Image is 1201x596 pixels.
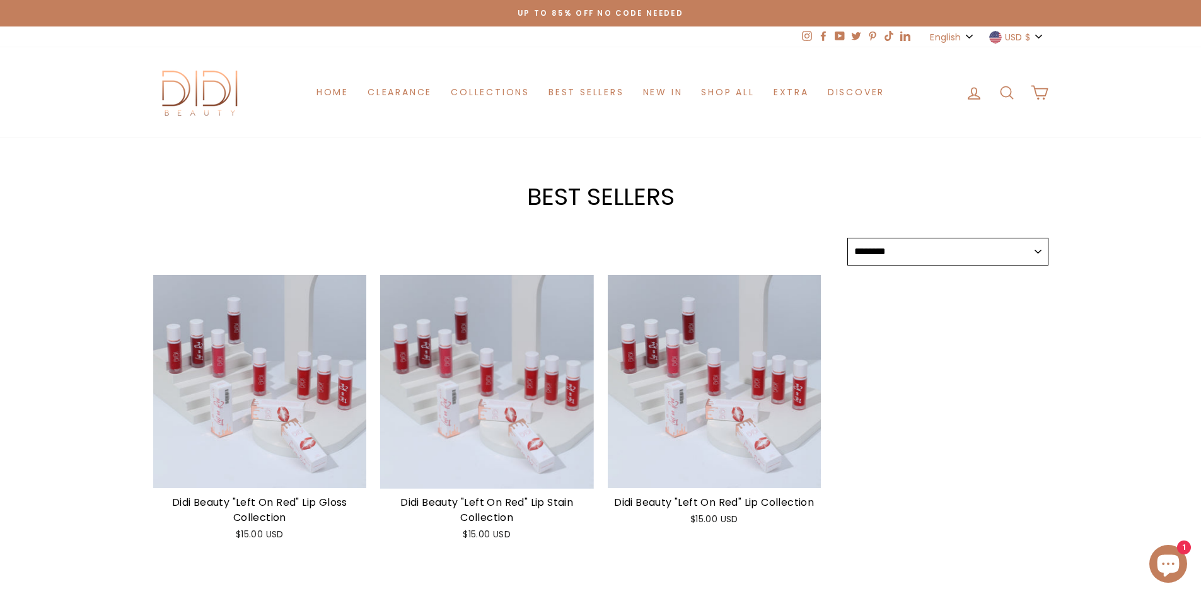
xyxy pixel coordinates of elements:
a: Clearance [358,81,441,104]
a: Home [307,81,358,104]
h1: Best Sellers [153,185,1048,209]
a: Didi Beauty "Left On Red" Lip Collection $15.00 USD [608,275,821,530]
a: New in [634,81,692,104]
span: $15.00 USD [690,513,738,525]
a: Best Sellers [539,81,634,104]
a: Extra [764,81,818,104]
a: Didi Beauty "Left On Red" Lip Gloss Collection $15.00 USD [153,275,367,545]
button: English [926,26,978,47]
ul: Primary [307,81,894,104]
div: Didi Beauty "Left On Red" Lip Collection [608,495,821,510]
a: Collections [441,81,539,104]
div: Didi Beauty "Left On Red" Lip Gloss Collection [153,495,367,525]
button: USD $ [985,26,1048,47]
span: Up to 85% off NO CODE NEEDED [518,8,683,18]
div: Didi Beauty "Left On Red" Lip Stain Collection [380,495,594,525]
span: $15.00 USD [236,529,284,540]
span: $15.00 USD [463,529,511,540]
a: Didi Beauty "Left On Red" Lip Stain Collection $15.00 USD [380,275,594,545]
a: Discover [818,81,894,104]
span: English [930,30,961,44]
inbox-online-store-chat: Shopify online store chat [1146,545,1191,586]
span: USD $ [1005,30,1031,44]
img: Didi Beauty Co. [153,66,248,119]
a: Shop All [692,81,763,104]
